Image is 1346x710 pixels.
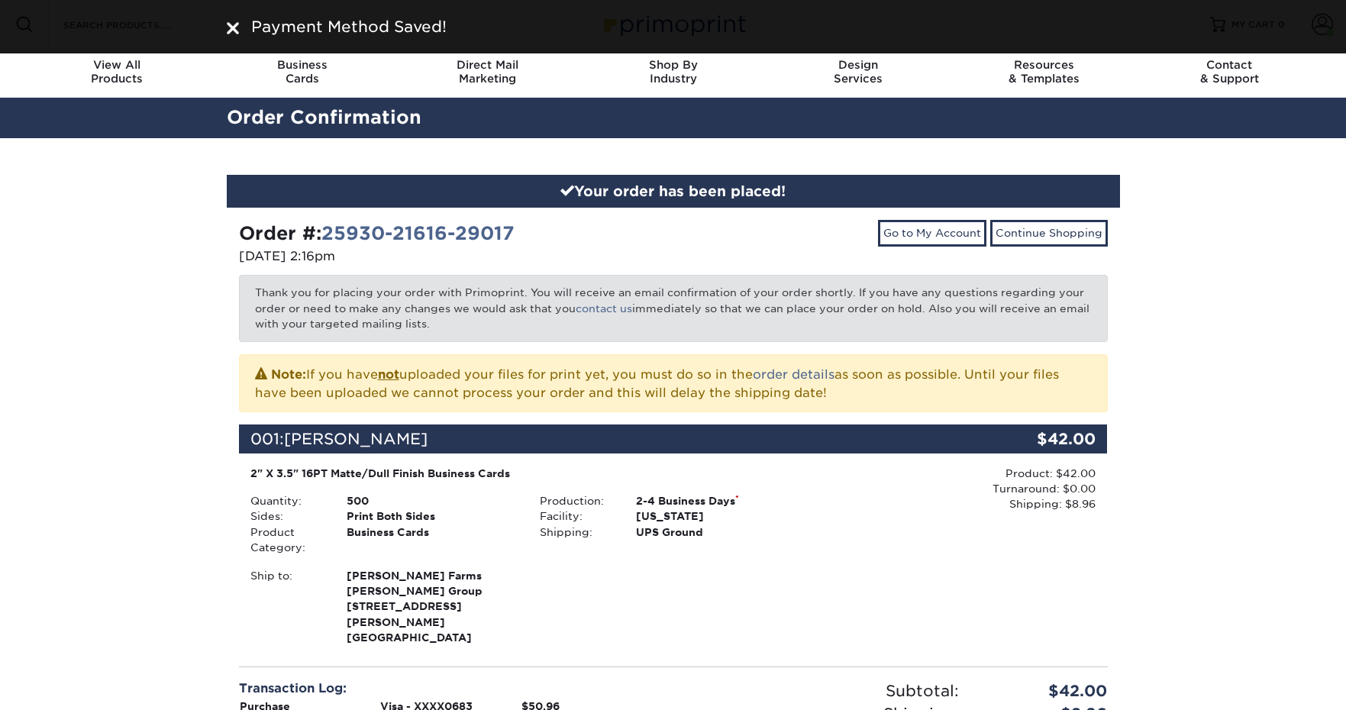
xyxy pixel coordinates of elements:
b: not [378,367,399,382]
span: Shop By [580,58,766,72]
div: 2" X 3.5" 16PT Matte/Dull Finish Business Cards [250,466,807,481]
a: View AllProducts [24,49,210,98]
div: Production: [528,493,625,508]
div: Subtotal: [673,679,970,702]
div: Industry [580,58,766,86]
span: [PERSON_NAME] Farms [347,568,517,583]
a: BusinessCards [209,49,395,98]
div: 001: [239,424,963,453]
div: Ship to: [239,568,335,646]
a: contact us [576,302,632,315]
div: Business Cards [335,524,528,556]
h2: Order Confirmation [215,104,1131,132]
div: & Templates [951,58,1137,86]
a: Continue Shopping [990,220,1108,246]
span: [STREET_ADDRESS] [347,599,517,614]
a: Shop ByIndustry [580,49,766,98]
div: Print Both Sides [335,508,528,524]
div: & Support [1137,58,1322,86]
img: close [227,22,239,34]
span: Direct Mail [395,58,580,72]
div: Transaction Log: [239,679,662,698]
div: Sides: [239,508,335,524]
div: 500 [335,493,528,508]
div: Product: $42.00 Turnaround: $0.00 Shipping: $8.96 [818,466,1096,512]
div: Services [766,58,951,86]
a: DesignServices [766,49,951,98]
div: Your order has been placed! [227,175,1120,208]
div: $42.00 [963,424,1108,453]
strong: Note: [271,367,306,382]
p: If you have uploaded your files for print yet, you must do so in the as soon as possible. Until y... [255,364,1092,402]
div: Cards [209,58,395,86]
div: 2-4 Business Days [625,493,818,508]
p: [DATE] 2:16pm [239,247,662,266]
a: Resources& Templates [951,49,1137,98]
span: [PERSON_NAME] Group [347,583,517,599]
a: Contact& Support [1137,49,1322,98]
span: Resources [951,58,1137,72]
a: order details [753,367,834,382]
span: [PERSON_NAME] [284,430,428,448]
span: Design [766,58,951,72]
div: Product Category: [239,524,335,556]
div: Products [24,58,210,86]
span: Business [209,58,395,72]
strong: [PERSON_NAME][GEOGRAPHIC_DATA] [347,568,517,644]
a: 25930-21616-29017 [321,222,515,244]
a: Go to My Account [878,220,986,246]
div: Quantity: [239,493,335,508]
div: UPS Ground [625,524,818,540]
div: [US_STATE] [625,508,818,524]
strong: Order #: [239,222,515,244]
span: Payment Method Saved! [251,18,447,36]
a: Direct MailMarketing [395,49,580,98]
div: $42.00 [970,679,1119,702]
span: Contact [1137,58,1322,72]
div: Marketing [395,58,580,86]
p: Thank you for placing your order with Primoprint. You will receive an email confirmation of your ... [239,275,1108,341]
div: Shipping: [528,524,625,540]
div: Facility: [528,508,625,524]
span: View All [24,58,210,72]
